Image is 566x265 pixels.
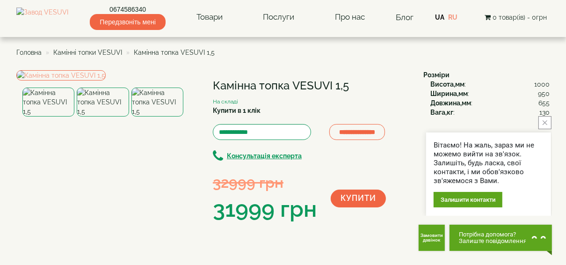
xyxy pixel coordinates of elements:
a: Блог [396,13,414,22]
img: Камінна топка VESUVI 1,5 [22,88,74,117]
img: Завод VESUVI [16,7,68,27]
a: 0674586340 [90,5,165,14]
a: Головна [16,49,42,56]
a: Про нас [326,7,374,28]
h1: Камінна топка VESUVI 1,5 [213,80,409,92]
div: 31999 грн [213,193,317,225]
span: 130 [539,108,550,117]
button: Купити [331,190,386,207]
div: : [430,98,550,108]
a: Послуги [254,7,304,28]
a: Товари [187,7,232,28]
button: close button [538,116,551,129]
b: Консультація експерта [227,152,302,160]
span: Передзвоніть мені [90,14,165,30]
a: Камінні топки VESUVI [53,49,122,56]
b: Довжина,мм [430,99,471,107]
div: : [430,80,550,89]
small: На складі [213,98,238,105]
span: 655 [538,98,550,108]
a: RU [449,14,458,21]
button: Get Call button [419,225,445,251]
span: Замовити дзвінок [421,233,443,243]
div: : [430,108,550,117]
label: Купити в 1 клік [213,106,261,115]
span: Потрібна допомога? [459,231,527,238]
span: 0 товар(ів) - 0грн [493,14,547,21]
div: : [430,89,550,98]
a: UA [435,14,445,21]
span: 950 [538,89,550,98]
div: Залишити контакти [434,192,502,207]
span: 1000 [534,80,550,89]
img: Камінна топка VESUVI 1,5 [131,88,183,117]
div: 32999 грн [213,172,317,193]
img: Камінна топка VESUVI 1,5 [77,88,129,117]
button: Chat button [450,225,552,251]
b: Висота,мм [430,81,464,88]
b: Вага,кг [430,109,453,116]
span: Камінна топка VESUVI 1,5 [134,49,215,56]
div: Вітаємо! На жаль, зараз ми не можемо вийти на зв'язок. Залишіть, будь ласка, свої контакти, і ми ... [434,141,544,185]
img: Камінна топка VESUVI 1,5 [16,70,106,81]
b: Ширина,мм [430,90,468,97]
span: Залиште повідомлення [459,238,527,244]
button: 0 товар(ів) - 0грн [482,12,550,22]
b: Розміри [423,71,450,79]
